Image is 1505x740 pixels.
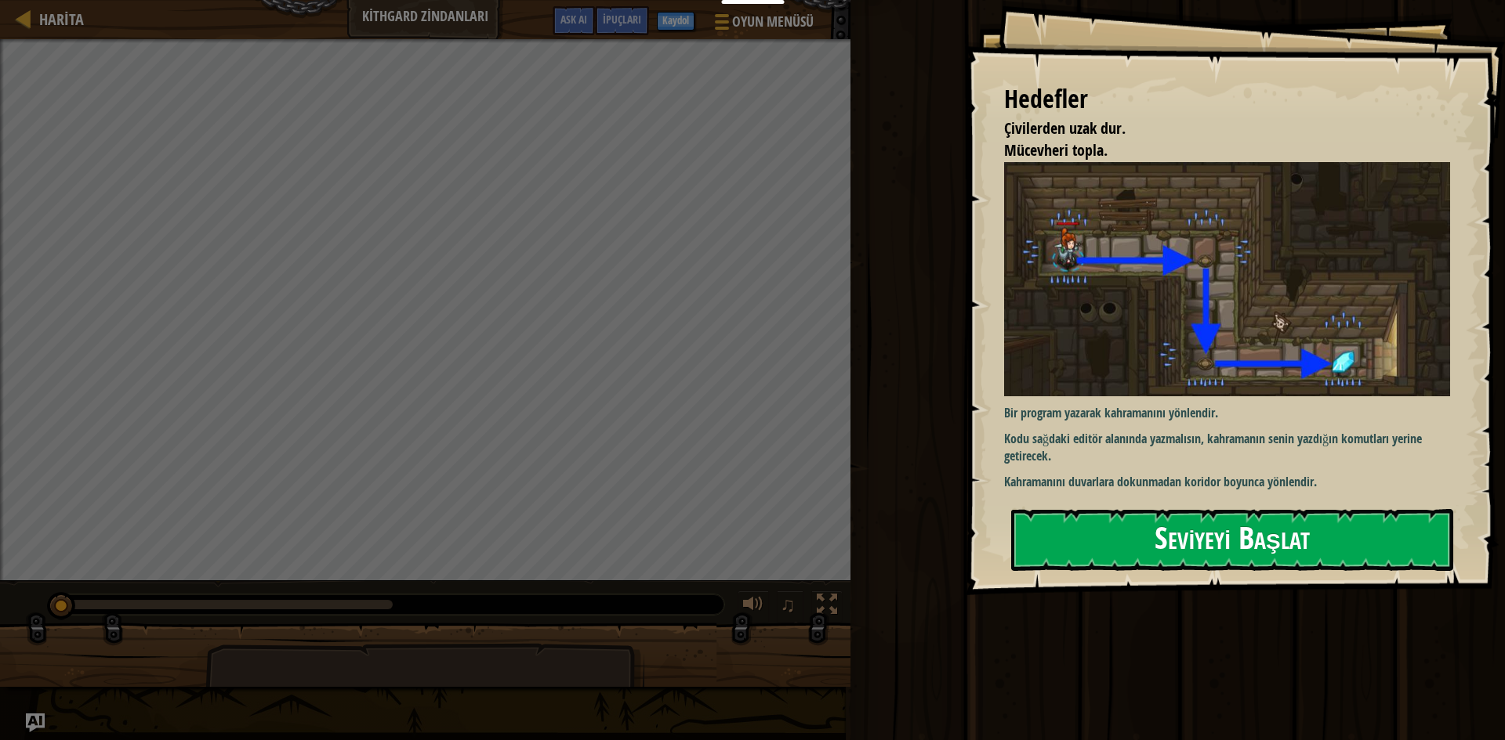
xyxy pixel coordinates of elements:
[811,590,843,623] button: Tam ekran değiştir
[1004,117,1126,139] span: Çivilerden uzak dur.
[657,12,694,31] button: Kaydol
[738,590,769,623] button: Sesi ayarla
[1004,430,1462,466] p: Kodu sağdaki editör alanında yazmalısın, kahramanın senin yazdığın komutları yerine getirecek.
[702,6,823,43] button: Oyun Menüsü
[31,9,84,30] a: Harita
[1011,509,1453,571] button: Seviyeyi Başlat
[26,713,45,732] button: Ask AI
[777,590,803,623] button: ♫
[603,12,641,27] span: İpuçları
[732,12,814,32] span: Oyun Menüsü
[985,139,1446,162] li: Mücevheri topla.
[1004,473,1462,491] p: Kahramanını duvarlara dokunmadan koridor boyunca yönlendir.
[1004,139,1108,161] span: Mücevheri topla.
[780,593,796,616] span: ♫
[1004,81,1450,117] div: Hedefler
[1004,162,1462,396] img: Dungeons of kithgard
[985,117,1446,140] li: Çivilerden uzak dur.
[560,12,587,27] span: Ask AI
[1004,404,1462,422] p: Bir program yazarak kahramanını yönlendir.
[553,6,595,35] button: Ask AI
[39,9,84,30] span: Harita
